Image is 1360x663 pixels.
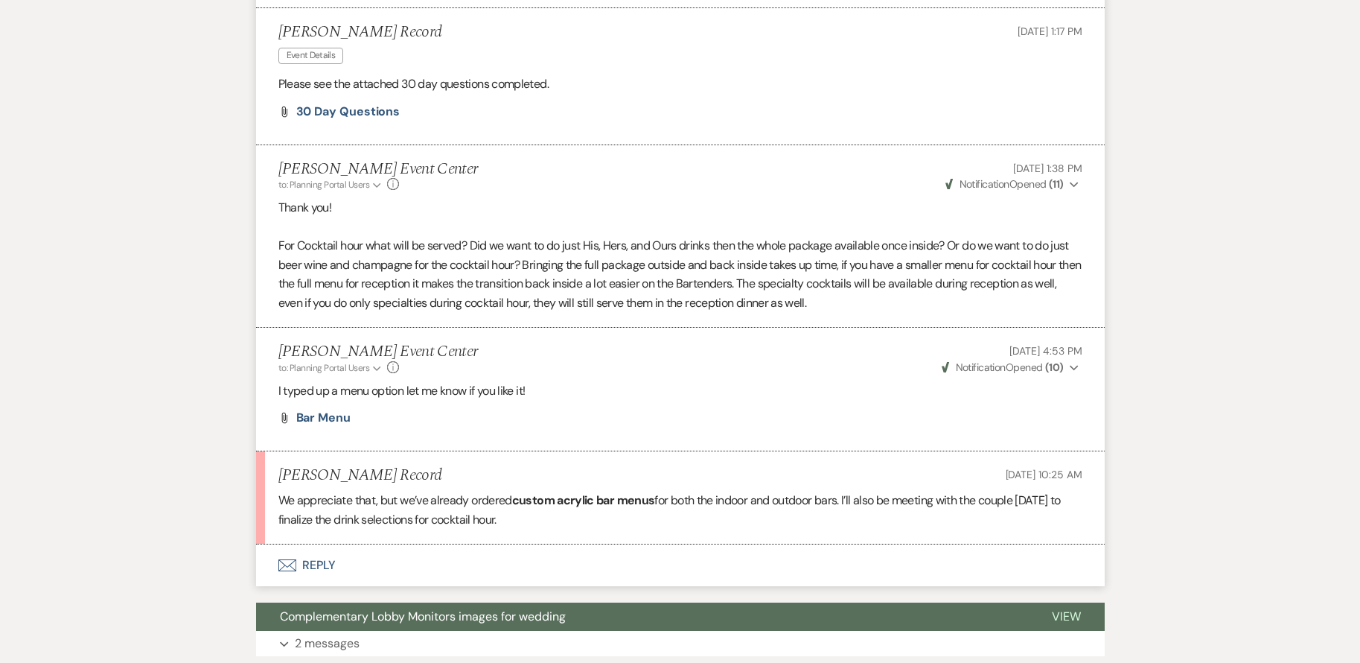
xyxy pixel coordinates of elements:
button: 2 messages [256,631,1105,656]
span: [DATE] 1:17 PM [1018,25,1082,38]
p: 2 messages [295,634,360,653]
span: 30 Day Questions [296,104,400,119]
h5: [PERSON_NAME] Event Center [278,160,478,179]
p: I typed up a menu option let me know if you like it! [278,381,1082,401]
h5: [PERSON_NAME] Record [278,23,442,42]
button: to: Planning Portal Users [278,361,384,375]
span: [DATE] 1:38 PM [1013,162,1082,175]
button: to: Planning Portal Users [278,178,384,191]
p: Thank you! [278,198,1082,218]
h5: [PERSON_NAME] Record [278,466,442,485]
span: to: Planning Portal Users [278,179,370,191]
button: Complementary Lobby Monitors images for wedding [256,603,1028,631]
span: [DATE] 4:53 PM [1009,344,1082,358]
h5: [PERSON_NAME] Event Center [278,343,478,361]
span: Notification [960,177,1009,191]
span: Bar Menu [296,410,351,425]
span: Notification [956,361,1006,374]
span: Event Details [278,48,344,63]
a: Bar Menu [296,412,351,424]
span: View [1052,609,1081,624]
button: Reply [256,545,1105,586]
strong: custom acrylic bar menus [512,492,655,508]
p: We appreciate that, but we’ve already ordered for both the indoor and outdoor bars. I’ll also be ... [278,491,1082,529]
strong: ( 11 ) [1049,177,1064,191]
span: Complementary Lobby Monitors images for wedding [280,609,566,624]
span: [DATE] 10:25 AM [1006,468,1082,481]
strong: ( 10 ) [1045,361,1064,374]
button: NotificationOpened (10) [939,360,1082,375]
span: to: Planning Portal Users [278,362,370,374]
button: View [1028,603,1105,631]
a: 30 Day Questions [296,106,400,118]
span: Opened [942,361,1064,374]
span: Opened [945,177,1064,191]
p: Please see the attached 30 day questions completed. [278,74,1082,94]
p: For Cocktail hour what will be served? Did we want to do just His, Hers, and Ours drinks then the... [278,236,1082,312]
button: NotificationOpened (11) [943,177,1082,192]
